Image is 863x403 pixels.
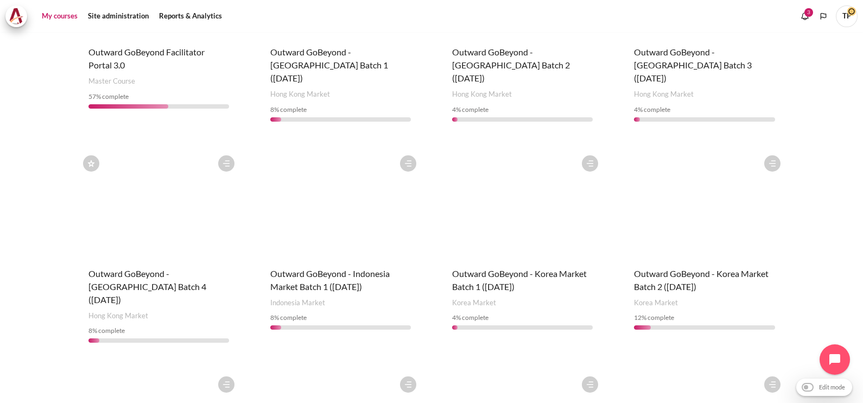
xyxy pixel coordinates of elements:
button: Languages [815,8,832,24]
a: Architeck Architeck [5,5,33,27]
a: Outward GoBeyond - Korea Market Batch 2 ([DATE]) [634,268,769,292]
span: Hong Kong Market [452,89,512,100]
a: Outward GoBeyond - [GEOGRAPHIC_DATA] Batch 2 ([DATE]) [452,47,570,83]
a: My courses [38,5,81,27]
div: % complete [88,92,229,102]
div: % complete [634,313,775,323]
span: 8 [88,326,92,335]
span: 4 [452,313,456,322]
a: Outward GoBeyond - Indonesia Market Batch 1 ([DATE]) [270,268,390,292]
span: TP [836,5,858,27]
div: % complete [452,313,593,323]
a: Outward GoBeyond - [GEOGRAPHIC_DATA] Batch 3 ([DATE]) [634,47,752,83]
a: Outward GoBeyond - [GEOGRAPHIC_DATA] Batch 4 ([DATE]) [88,268,206,305]
span: Korea Market [634,298,678,308]
a: Reports & Analytics [155,5,226,27]
a: Outward GoBeyond Facilitator Portal 3.0 [88,47,205,70]
span: Indonesia Market [270,298,325,308]
span: Hong Kong Market [634,89,694,100]
img: Architeck [9,8,24,24]
a: Outward GoBeyond - Korea Market Batch 1 ([DATE]) [452,268,587,292]
a: User menu [836,5,858,27]
span: 12 [634,313,642,322]
span: 8 [270,105,274,114]
a: Site administration [84,5,153,27]
span: 4 [634,105,638,114]
span: Korea Market [452,298,496,308]
div: Show notification window with 3 new notifications [797,8,813,24]
div: % complete [270,105,411,115]
a: Outward GoBeyond - [GEOGRAPHIC_DATA] Batch 1 ([DATE]) [270,47,388,83]
span: 4 [452,105,456,114]
span: Hong Kong Market [270,89,330,100]
span: Master Course [88,76,135,87]
div: % complete [270,313,411,323]
span: 8 [270,313,274,322]
div: % complete [452,105,593,115]
span: Hong Kong Market [88,311,148,322]
div: % complete [88,326,229,336]
div: % complete [634,105,775,115]
div: 3 [804,8,813,17]
span: 57 [88,92,96,100]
